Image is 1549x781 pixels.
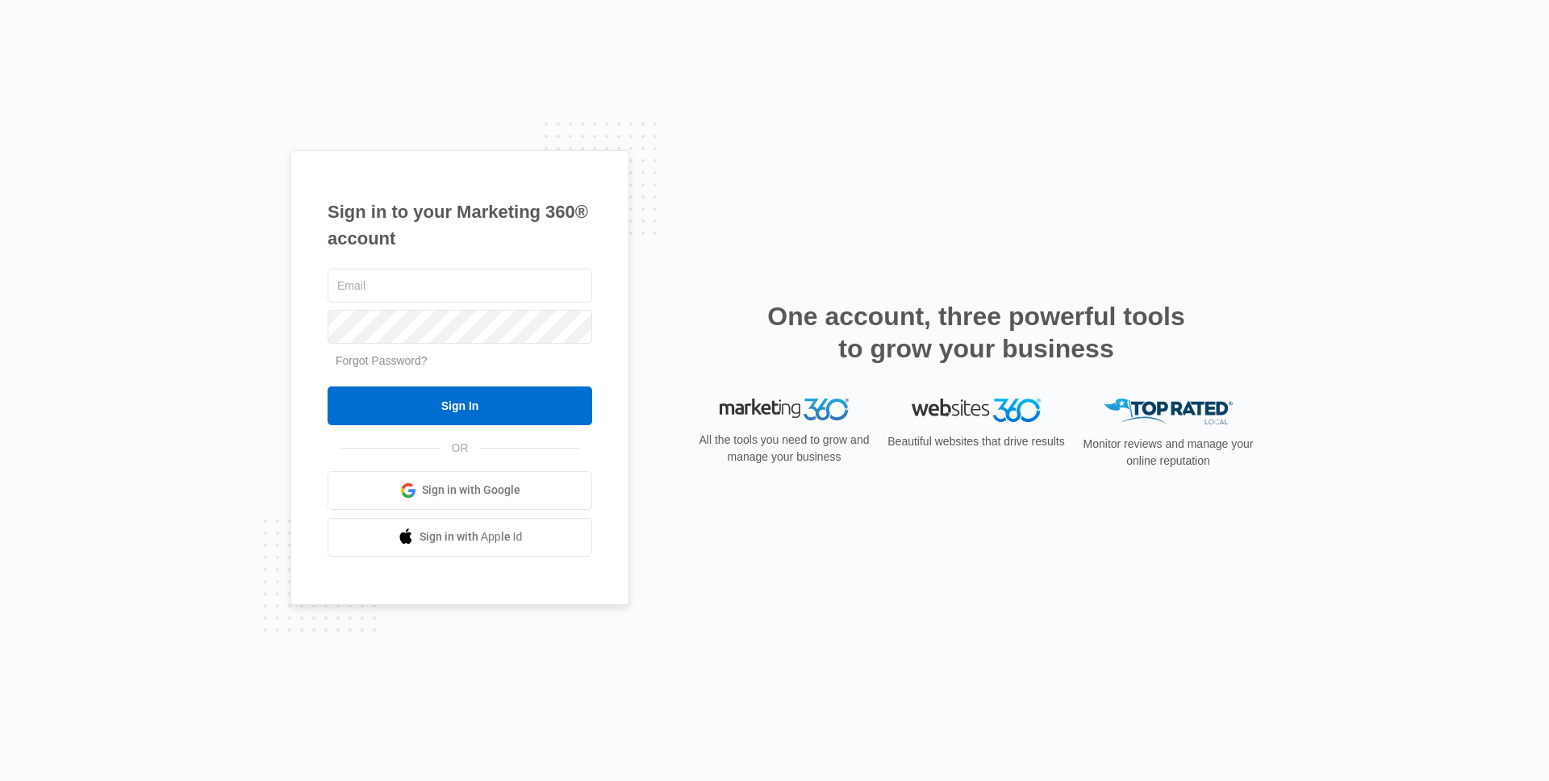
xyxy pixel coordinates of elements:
[720,399,849,421] img: Marketing 360
[328,471,592,510] a: Sign in with Google
[886,433,1067,450] p: Beautiful websites that drive results
[694,432,875,466] p: All the tools you need to grow and manage your business
[440,440,480,457] span: OR
[328,518,592,557] a: Sign in with Apple Id
[328,269,592,303] input: Email
[336,354,428,367] a: Forgot Password?
[912,399,1041,422] img: Websites 360
[422,482,520,499] span: Sign in with Google
[328,386,592,425] input: Sign In
[328,198,592,252] h1: Sign in to your Marketing 360® account
[1078,436,1259,470] p: Monitor reviews and manage your online reputation
[762,300,1190,365] h2: One account, three powerful tools to grow your business
[420,528,523,545] span: Sign in with Apple Id
[1104,399,1233,425] img: Top Rated Local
